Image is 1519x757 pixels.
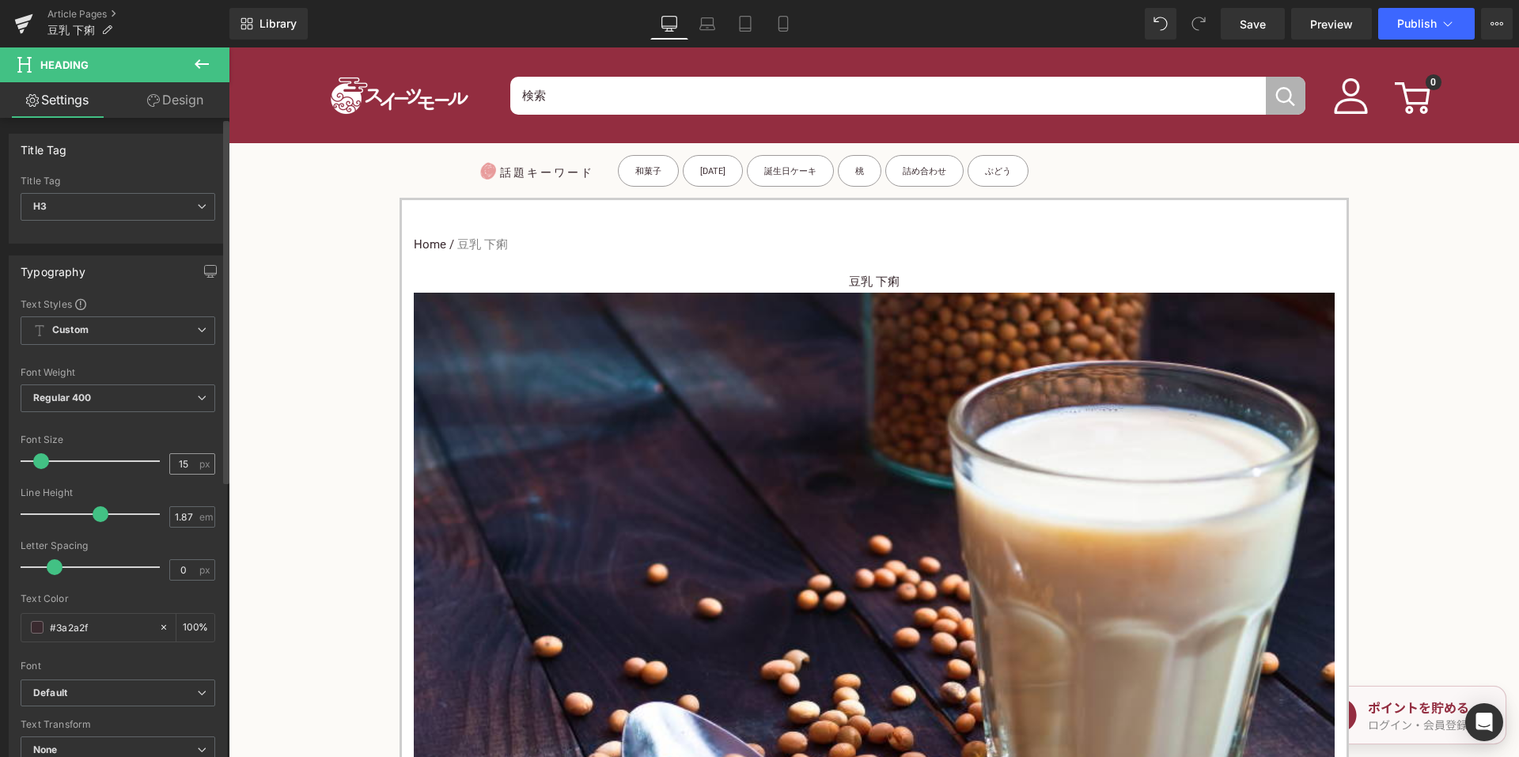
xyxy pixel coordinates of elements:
[518,108,605,139] a: 誕生日ケーキ
[1481,8,1513,40] button: More
[33,392,92,403] b: Regular 400
[92,1,250,96] img: スイーツモール
[389,108,450,139] a: 和菓子
[199,459,213,469] span: px
[688,8,726,40] a: Laptop
[1037,29,1077,67] button: 検索
[21,176,215,187] div: Title Tag
[40,59,89,71] span: Heading
[726,8,764,40] a: Tablet
[250,108,366,143] p: 話題キーワード
[185,223,1106,245] h3: 豆乳 下痢
[21,660,215,672] div: Font
[21,256,85,278] div: Typography
[1164,32,1199,64] a: 0
[739,108,800,139] a: ぶどう
[259,17,297,31] span: Library
[52,324,89,337] b: Custom
[185,176,1106,218] nav: breadcrumbs
[1378,8,1475,40] button: Publish
[764,8,802,40] a: Mobile
[199,512,213,522] span: em
[21,134,67,157] div: Title Tag
[1240,16,1266,32] span: Save
[1310,16,1353,32] span: Preview
[199,565,213,575] span: px
[21,593,215,604] div: Text Color
[609,108,653,139] a: 桃
[1397,17,1437,30] span: Publish
[33,687,67,700] i: Default
[1196,27,1212,43] span: 0
[185,186,218,208] a: Home
[454,108,514,139] a: [DATE]
[21,487,215,498] div: Line Height
[50,619,151,636] input: Color
[229,8,308,40] a: New Library
[21,434,215,445] div: Font Size
[1145,8,1176,40] button: Undo
[1104,31,1140,66] img: user1.png
[33,744,58,755] b: None
[218,186,229,208] span: /
[21,540,215,551] div: Letter Spacing
[650,8,688,40] a: Desktop
[1183,8,1214,40] button: Redo
[47,24,95,36] span: 豆乳 下痢
[1465,703,1503,741] div: Open Intercom Messenger
[21,719,215,730] div: Text Transform
[47,8,229,21] a: Article Pages
[118,82,233,118] a: Design
[1291,8,1372,40] a: Preview
[21,297,215,310] div: Text Styles
[657,108,735,139] a: 詰め合わせ
[21,367,215,378] div: Font Weight
[282,29,1037,67] input: When autocomplete results are available use up and down arrows to review and enter to select
[176,614,214,642] div: %
[33,200,47,212] b: H3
